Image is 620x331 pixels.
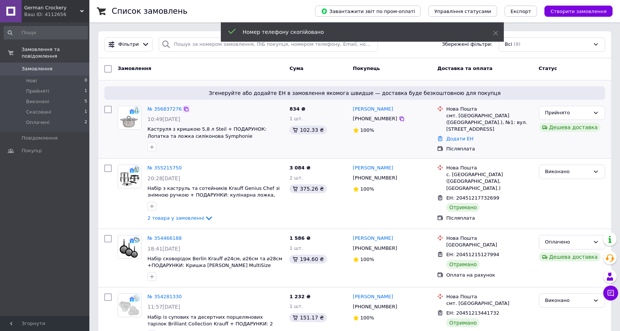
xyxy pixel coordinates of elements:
[353,66,380,71] span: Покупець
[118,165,141,188] img: Фото товару
[24,11,89,18] div: Ваш ID: 4112656
[352,244,399,253] div: [PHONE_NUMBER]
[511,9,531,14] span: Експорт
[446,235,532,242] div: Нова Пошта
[315,6,421,17] button: Завантажити звіт по пром-оплаті
[147,126,267,139] a: Каструля з кришкою 5,8 л Steil + ПОДАРУНОК: Лопатка та ложка силіконова Symphonie
[26,77,37,84] span: Нові
[118,106,141,129] img: Фото товару
[360,127,374,133] span: 100%
[539,252,601,261] div: Дешева доставка
[446,136,473,141] a: Додати ЕН
[353,165,393,172] a: [PERSON_NAME]
[446,165,532,171] div: Нова Пошта
[545,238,590,246] div: Оплачено
[289,165,310,171] span: 3 084 ₴
[147,304,180,310] span: 11:57[DATE]
[446,215,532,222] div: Післяплата
[446,195,499,201] span: ЕН: 20451217732699
[147,215,204,221] span: 2 товара у замовленні
[289,125,327,134] div: 102.33 ₴
[505,41,512,48] span: Всі
[26,88,49,95] span: Прийняті
[446,300,532,307] div: смт. [GEOGRAPHIC_DATA]
[446,293,532,300] div: Нова Пошта
[118,106,142,130] a: Фото товару
[446,272,532,279] div: Оплата на рахунок
[118,235,141,258] img: Фото товару
[147,256,282,268] a: Набір сковорідок Berlin Krauff ⌀24см, ⌀26см та ⌀28см +ПОДАРУНКИ: Кришка [PERSON_NAME] MultiSize
[118,294,141,317] img: Фото товару
[442,41,493,48] span: Збережені фільтри:
[446,252,499,257] span: ЕН: 20451215127994
[289,184,327,193] div: 375.26 ₴
[4,26,88,39] input: Пошук
[147,116,180,122] span: 10:49[DATE]
[360,315,374,321] span: 100%
[446,260,480,269] div: Отримано
[22,135,58,141] span: Повідомлення
[289,106,305,112] span: 834 ₴
[243,28,474,36] div: Номер телефону скопійовано
[289,294,310,299] span: 1 232 ₴
[352,114,399,124] div: [PHONE_NUMBER]
[112,7,187,16] h1: Список замовлень
[147,246,180,252] span: 18:41[DATE]
[85,88,87,95] span: 1
[539,66,557,71] span: Статус
[22,66,53,72] span: Замовлення
[85,98,87,105] span: 5
[289,303,303,309] span: 1 шт.
[550,9,607,14] span: Створити замовлення
[353,293,393,300] a: [PERSON_NAME]
[321,8,415,15] span: Завантажити звіт по пром-оплаті
[24,4,80,11] span: German Crockery
[22,147,42,154] span: Покупці
[353,235,393,242] a: [PERSON_NAME]
[85,77,87,84] span: 0
[118,66,151,71] span: Замовлення
[26,119,50,126] span: Оплачені
[26,109,51,115] span: Скасовані
[289,116,303,121] span: 1 шт.
[360,186,374,192] span: 100%
[446,112,532,133] div: смт. [GEOGRAPHIC_DATA] ([GEOGRAPHIC_DATA].), №1: вул. [STREET_ADDRESS]
[446,318,480,327] div: Отримано
[118,235,142,259] a: Фото товару
[147,235,182,241] a: № 354466188
[446,242,532,248] div: [GEOGRAPHIC_DATA]
[446,203,480,212] div: Отримано
[22,46,89,60] span: Замовлення та повідомлення
[147,215,213,221] a: 2 товара у замовленні
[147,185,280,205] a: Набір з каструль та сотейників Krauff Genius Chef зі знімною ручкою + ПОДАРУНКИ: кулінарна ложка,...
[446,310,499,316] span: ЕН: 20451213441732
[289,313,327,322] div: 151.17 ₴
[360,257,374,262] span: 100%
[428,6,497,17] button: Управління статусами
[147,106,182,112] a: № 356837276
[118,41,139,48] span: Фільтри
[118,293,142,317] a: Фото товару
[446,146,532,152] div: Післяплата
[26,98,49,105] span: Виконані
[85,109,87,115] span: 1
[437,66,492,71] span: Доставка та оплата
[446,106,532,112] div: Нова Пошта
[539,123,601,132] div: Дешева доставка
[434,9,491,14] span: Управління статусами
[289,255,327,264] div: 194.60 ₴
[545,297,590,305] div: Виконано
[603,286,618,300] button: Чат з покупцем
[289,245,303,251] span: 1 шт.
[446,171,532,192] div: с. [GEOGRAPHIC_DATA] ([GEOGRAPHIC_DATA], [GEOGRAPHIC_DATA].)
[514,41,520,47] span: (9)
[505,6,537,17] button: Експорт
[147,165,182,171] a: № 355215750
[107,89,602,97] span: Згенеруйте або додайте ЕН в замовлення якомога швидше — доставка буде безкоштовною для покупця
[85,119,87,126] span: 2
[545,168,590,176] div: Виконано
